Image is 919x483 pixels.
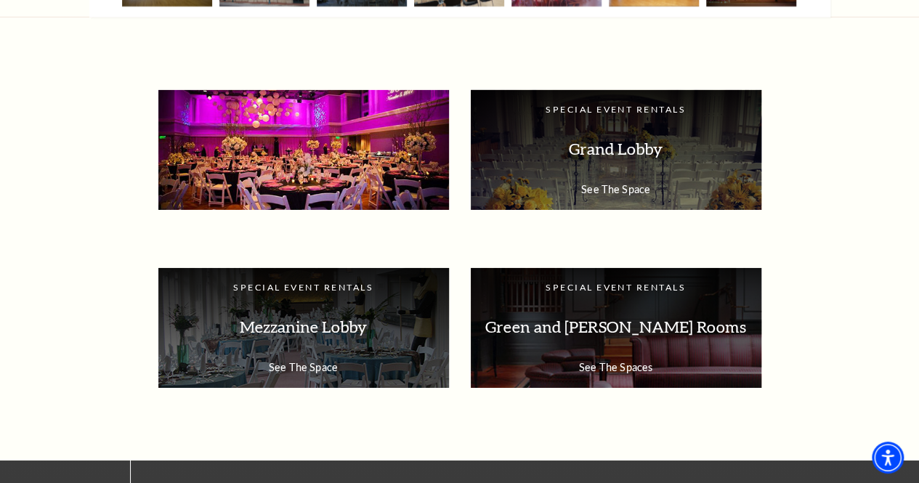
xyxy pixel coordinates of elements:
[158,268,449,388] a: Special Event Rentals Mezzanine Lobby See The Space
[485,283,747,293] p: Special Event Rentals
[173,361,434,373] p: See The Space
[485,105,747,115] p: Special Event Rentals
[485,304,747,350] p: Green and [PERSON_NAME] Rooms
[485,361,747,373] p: See The Spaces
[485,126,747,172] p: Grand Lobby
[485,183,747,195] p: See The Space
[471,90,761,210] a: Special Event Rentals Grand Lobby See The Space
[173,304,434,350] p: Mezzanine Lobby
[471,268,761,388] a: Special Event Rentals Green and [PERSON_NAME] Rooms See The Spaces
[872,442,904,474] div: Accessibility Menu
[173,283,434,293] p: Special Event Rentals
